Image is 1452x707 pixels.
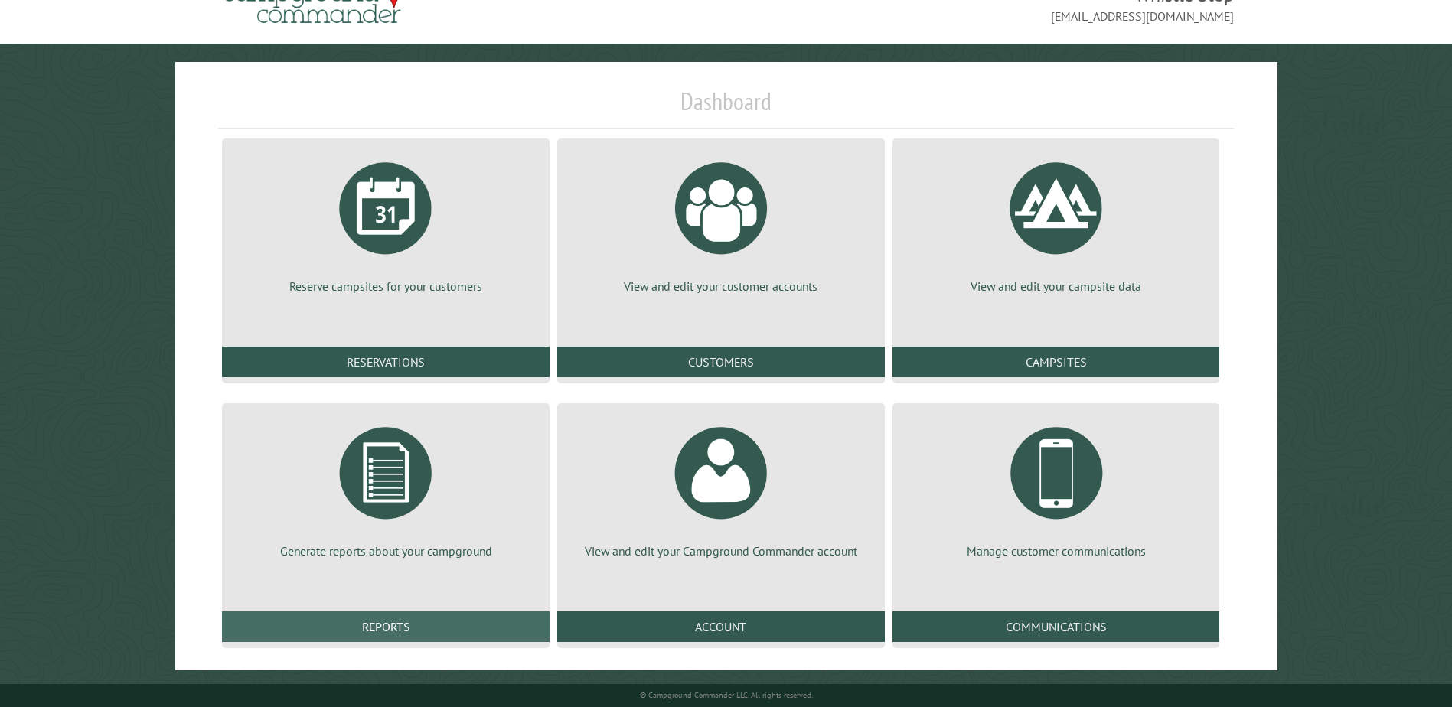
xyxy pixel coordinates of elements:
p: View and edit your Campground Commander account [576,542,866,559]
a: View and edit your customer accounts [576,151,866,295]
a: View and edit your campsite data [911,151,1202,295]
p: Generate reports about your campground [240,542,531,559]
a: Generate reports about your campground [240,415,531,559]
p: Manage customer communications [911,542,1202,559]
a: Account [557,611,885,642]
p: View and edit your campsite data [911,278,1202,295]
h1: Dashboard [218,86,1233,129]
a: Campsites [892,347,1220,377]
a: Manage customer communications [911,415,1202,559]
p: Reserve campsites for your customers [240,278,531,295]
a: Customers [557,347,885,377]
p: View and edit your customer accounts [576,278,866,295]
small: © Campground Commander LLC. All rights reserved. [640,690,813,700]
a: Communications [892,611,1220,642]
a: Reports [222,611,550,642]
a: Reserve campsites for your customers [240,151,531,295]
a: View and edit your Campground Commander account [576,415,866,559]
a: Reservations [222,347,550,377]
